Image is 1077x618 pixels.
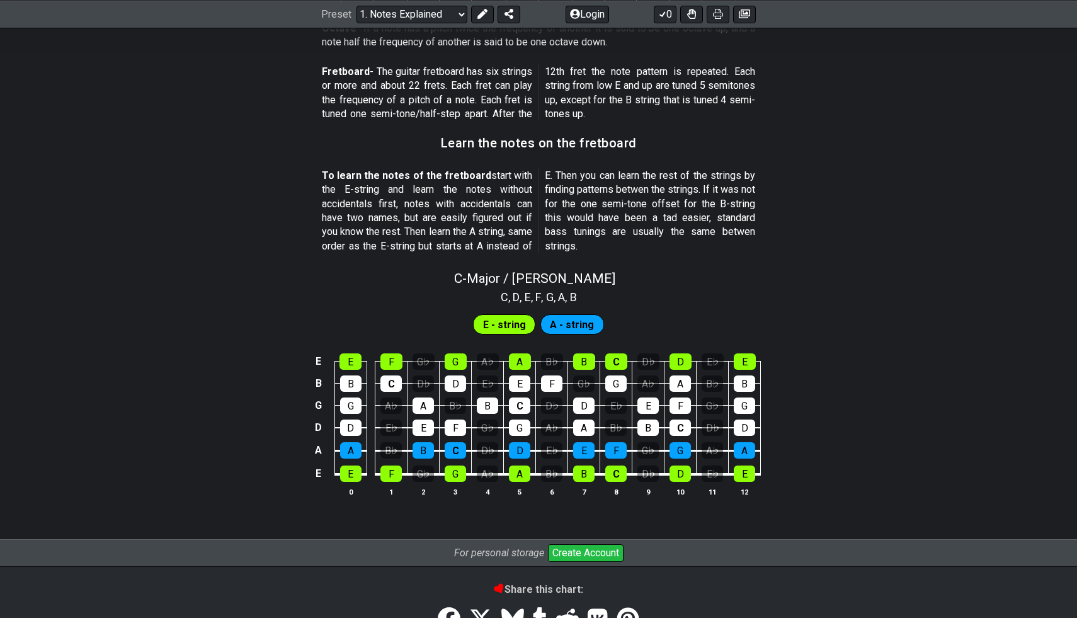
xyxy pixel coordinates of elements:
[670,375,691,392] div: A
[605,466,627,482] div: C
[554,289,559,306] span: ,
[413,398,434,414] div: A
[535,289,541,306] span: F
[441,136,637,150] h3: Learn the notes on the fretboard
[558,289,565,306] span: A
[541,466,562,482] div: B♭
[380,375,402,392] div: C
[311,416,326,439] td: D
[509,420,530,436] div: G
[339,353,362,370] div: E
[605,375,627,392] div: G
[380,420,402,436] div: E♭
[702,398,723,414] div: G♭
[637,353,659,370] div: D♭
[311,351,326,373] td: E
[413,353,435,370] div: G♭
[509,375,530,392] div: E
[495,286,583,306] section: Scale pitch classes
[541,398,562,414] div: D♭
[734,353,756,370] div: E
[322,21,755,50] p: - If a note has a pitch twice the frequency of another it is said to be one octave up, and a note...
[508,289,513,306] span: ,
[501,289,508,306] span: C
[454,271,615,286] span: C - Major / [PERSON_NAME]
[380,398,402,414] div: A♭
[670,420,691,436] div: C
[702,375,723,392] div: B♭
[550,316,594,334] span: First enable full edit mode to edit
[334,485,367,498] th: 0
[632,485,664,498] th: 9
[311,462,326,486] td: E
[322,66,370,77] strong: Fretboard
[477,353,499,370] div: A♭
[570,289,577,306] span: B
[472,485,504,498] th: 4
[311,394,326,416] td: G
[637,375,659,392] div: A♭
[407,485,440,498] th: 2
[509,442,530,459] div: D
[504,485,536,498] th: 5
[445,375,466,392] div: D
[546,289,554,306] span: G
[573,398,595,414] div: D
[356,5,467,23] select: Preset
[637,442,659,459] div: G♭
[670,466,691,482] div: D
[413,466,434,482] div: G♭
[531,289,536,306] span: ,
[637,420,659,436] div: B
[670,353,692,370] div: D
[471,5,494,23] button: Edit Preset
[573,420,595,436] div: A
[322,169,755,253] p: start with the E-string and learn the notes without accidentals first, notes with accidentals can...
[637,466,659,482] div: D♭
[702,353,724,370] div: E♭
[734,398,755,414] div: G
[541,289,546,306] span: ,
[380,442,402,459] div: B♭
[734,420,755,436] div: D
[525,289,531,306] span: E
[340,398,362,414] div: G
[380,353,402,370] div: F
[445,466,466,482] div: G
[541,375,562,392] div: F
[573,375,595,392] div: G♭
[702,466,723,482] div: E♭
[707,5,729,23] button: Print
[454,547,544,559] i: For personal storage
[680,5,703,23] button: Toggle Dexterity for all fretkits
[340,466,362,482] div: E
[702,420,723,436] div: D♭
[413,375,434,392] div: D♭
[670,398,691,414] div: F
[311,439,326,462] td: A
[311,372,326,394] td: B
[509,466,530,482] div: A
[322,65,755,122] p: - The guitar fretboard has six strings or more and about 22 frets. Each fret can play the frequen...
[637,398,659,414] div: E
[605,442,627,459] div: F
[548,544,624,562] button: Create Account
[340,420,362,436] div: D
[477,375,498,392] div: E♭
[733,5,756,23] button: Create image
[697,485,729,498] th: 11
[513,289,520,306] span: D
[445,442,466,459] div: C
[477,442,498,459] div: D♭
[477,398,498,414] div: B
[322,22,356,34] strong: Octave
[498,5,520,23] button: Share Preset
[445,398,466,414] div: B♭
[573,442,595,459] div: E
[413,442,434,459] div: B
[541,353,563,370] div: B♭
[483,316,526,334] span: First enable full edit mode to edit
[600,485,632,498] th: 8
[509,398,530,414] div: C
[477,466,498,482] div: A♭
